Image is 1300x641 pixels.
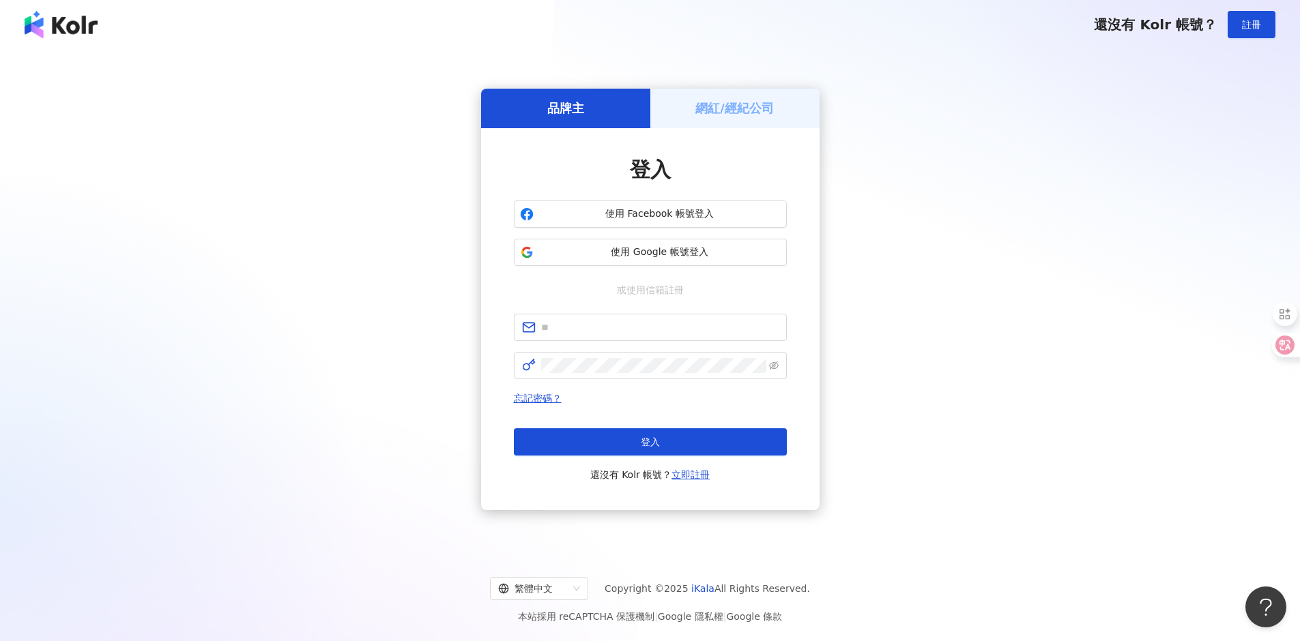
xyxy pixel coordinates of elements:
[726,611,782,622] a: Google 條款
[1245,586,1286,627] iframe: Help Scout Beacon - Open
[514,239,787,266] button: 使用 Google 帳號登入
[514,200,787,228] button: 使用 Facebook 帳號登入
[514,393,562,404] a: 忘記密碼？
[25,11,98,38] img: logo
[1228,11,1275,38] button: 註冊
[1094,16,1217,33] span: 還沒有 Kolr 帳號？
[671,469,710,480] a: 立即註冊
[590,466,710,483] span: 還沒有 Kolr 帳號？
[654,611,658,622] span: |
[605,580,810,597] span: Copyright © 2025 All Rights Reserved.
[641,436,660,447] span: 登入
[630,158,671,181] span: 登入
[769,361,779,370] span: eye-invisible
[723,611,727,622] span: |
[607,282,693,297] span: 或使用信箱註冊
[518,608,782,625] span: 本站採用 reCAPTCHA 保護機制
[539,245,781,259] span: 使用 Google 帳號登入
[498,578,568,599] div: 繁體中文
[695,100,774,117] h5: 網紅/經紀公司
[658,611,723,622] a: Google 隱私權
[547,100,584,117] h5: 品牌主
[691,583,714,594] a: iKala
[539,207,781,221] span: 使用 Facebook 帳號登入
[1242,19,1261,30] span: 註冊
[514,428,787,456] button: 登入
